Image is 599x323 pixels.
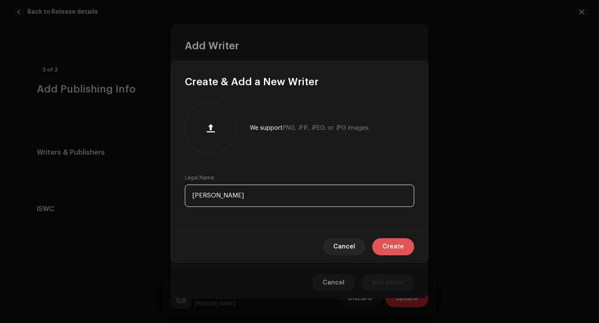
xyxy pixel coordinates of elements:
[323,238,365,255] button: Cancel
[250,125,370,132] div: We support
[383,238,404,255] span: Create
[185,185,414,207] input: Enter legal name
[283,125,370,131] span: PNG, JFIF, JPEG, or JPG images.
[333,238,355,255] span: Cancel
[372,238,414,255] button: Create
[185,75,319,89] span: Create & Add a New Writer
[185,174,214,181] label: Legal Name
